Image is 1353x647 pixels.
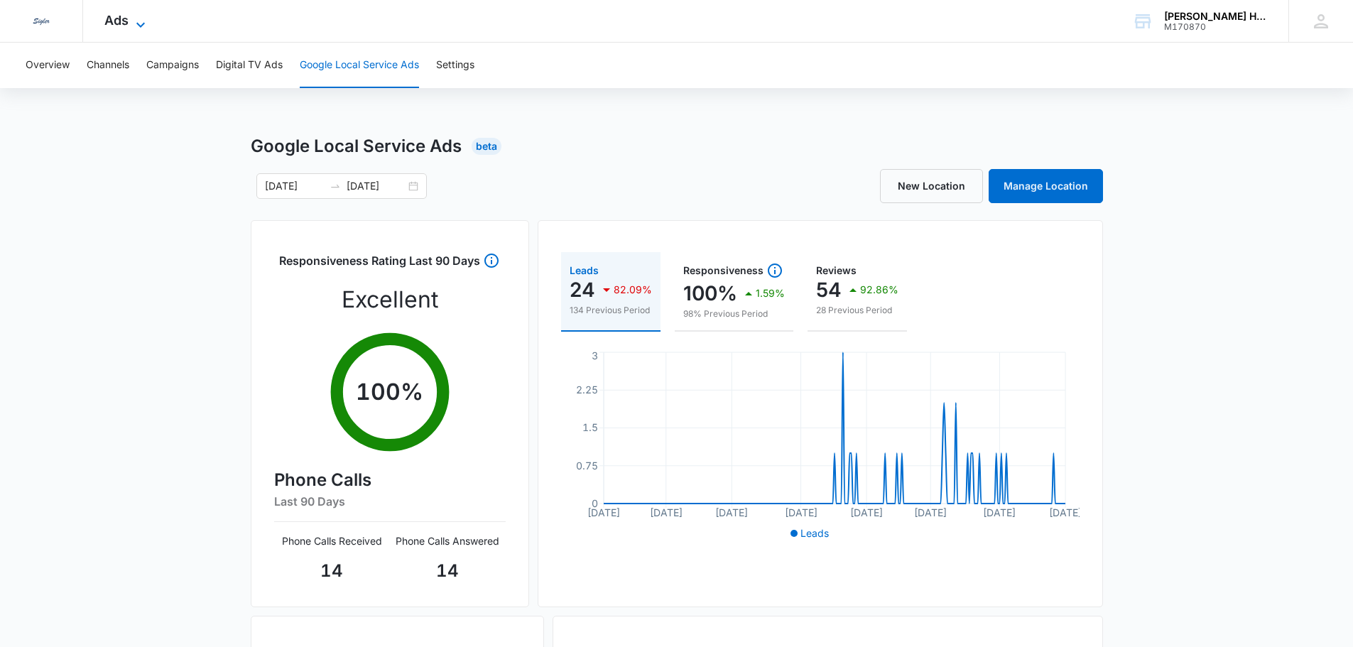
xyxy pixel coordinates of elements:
[576,384,598,396] tspan: 2.25
[330,180,341,192] span: swap-right
[1164,22,1268,32] div: account id
[576,460,598,472] tspan: 0.75
[860,285,898,295] p: 92.86%
[800,527,829,539] span: Leads
[816,304,898,317] p: 28 Previous Period
[436,43,474,88] button: Settings
[683,282,737,305] p: 100%
[989,169,1103,203] a: Manage Location
[342,283,438,317] p: Excellent
[914,506,947,518] tspan: [DATE]
[587,506,620,518] tspan: [DATE]
[347,178,406,194] input: End date
[390,533,506,548] p: Phone Calls Answered
[28,9,54,34] img: Sigler Corporate
[216,43,283,88] button: Digital TV Ads
[784,506,817,518] tspan: [DATE]
[983,506,1016,518] tspan: [DATE]
[816,266,898,276] div: Reviews
[880,169,983,203] a: New Location
[570,304,652,317] p: 134 Previous Period
[26,43,70,88] button: Overview
[300,43,419,88] button: Google Local Service Ads
[715,506,748,518] tspan: [DATE]
[274,558,390,584] p: 14
[274,493,506,510] h6: Last 90 Days
[1164,11,1268,22] div: account name
[146,43,199,88] button: Campaigns
[274,467,506,493] h4: Phone Calls
[649,506,682,518] tspan: [DATE]
[683,308,785,320] p: 98% Previous Period
[274,533,390,548] p: Phone Calls Received
[279,252,480,277] h3: Responsiveness Rating Last 90 Days
[816,278,842,301] p: 54
[390,558,506,584] p: 14
[756,288,785,298] p: 1.59%
[592,349,598,361] tspan: 3
[1049,506,1082,518] tspan: [DATE]
[570,278,595,301] p: 24
[330,180,341,192] span: to
[356,375,423,409] p: 100 %
[683,262,785,279] div: Responsiveness
[87,43,129,88] button: Channels
[582,421,598,433] tspan: 1.5
[850,506,883,518] tspan: [DATE]
[265,178,324,194] input: Start date
[570,266,652,276] div: Leads
[592,497,598,509] tspan: 0
[251,134,462,159] h1: Google Local Service Ads
[472,138,501,155] div: Beta
[104,13,129,28] span: Ads
[614,285,652,295] p: 82.09%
